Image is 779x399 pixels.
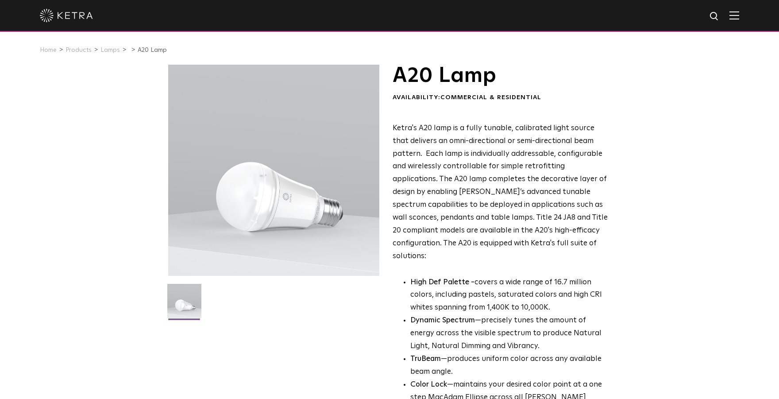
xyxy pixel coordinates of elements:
strong: Color Lock [410,381,447,388]
img: A20-Lamp-2021-Web-Square [167,284,201,325]
strong: Dynamic Spectrum [410,317,475,324]
h1: A20 Lamp [393,65,608,87]
a: Lamps [100,47,120,53]
img: ketra-logo-2019-white [40,9,93,22]
p: covers a wide range of 16.7 million colors, including pastels, saturated colors and high CRI whit... [410,276,608,315]
strong: High Def Palette - [410,279,474,286]
span: Ketra's A20 lamp is a fully tunable, calibrated light source that delivers an omni-directional or... [393,124,608,260]
strong: TruBeam [410,355,441,363]
a: Products [66,47,92,53]
img: search icon [709,11,720,22]
li: —precisely tunes the amount of energy across the visible spectrum to produce Natural Light, Natur... [410,314,608,353]
li: —produces uniform color across any available beam angle. [410,353,608,379]
a: Home [40,47,57,53]
img: Hamburger%20Nav.svg [729,11,739,19]
span: Commercial & Residential [440,94,541,101]
div: Availability: [393,93,608,102]
a: A20 Lamp [138,47,167,53]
